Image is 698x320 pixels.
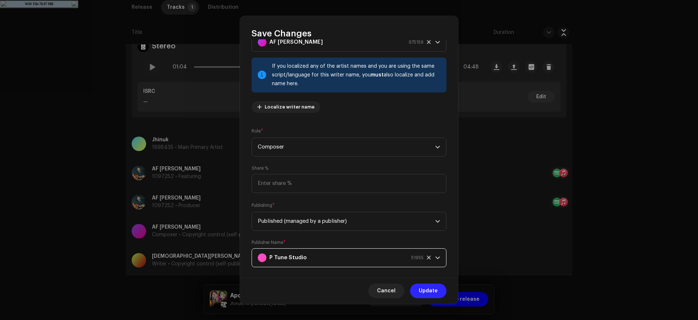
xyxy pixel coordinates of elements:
span: 51955 [411,249,424,267]
div: dropdown trigger [435,138,440,156]
span: AF Saikot [258,33,435,51]
div: dropdown trigger [435,212,440,230]
span: Published (managed by a publisher) [258,212,435,230]
span: Cancel [377,284,396,298]
small: Role [252,127,261,135]
span: 975159 [409,33,424,51]
span: Update [419,284,438,298]
div: If you localized any of the artist names and you are using the same script/language for this writ... [272,62,441,88]
button: Cancel [368,284,404,298]
div: dropdown trigger [435,249,440,267]
img: icon16.png [1,1,7,7]
strong: P Tune Studio [269,249,307,267]
img: close16.png [72,1,77,7]
td: WAV File 78.97 MB [7,1,71,8]
span: Composer [258,138,435,156]
button: Localize writer name [252,101,320,113]
label: Share % [252,165,268,171]
span: P Tune Studio [258,249,435,267]
label: Publisher Name [252,240,286,245]
div: dropdown trigger [435,33,440,51]
span: Save Changes [252,28,312,39]
strong: AF [PERSON_NAME] [269,33,323,51]
span: Localize writer name [265,100,314,114]
strong: must [371,72,384,78]
input: Enter share % [252,174,446,193]
button: Update [410,284,446,298]
small: Publishing [252,202,272,209]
